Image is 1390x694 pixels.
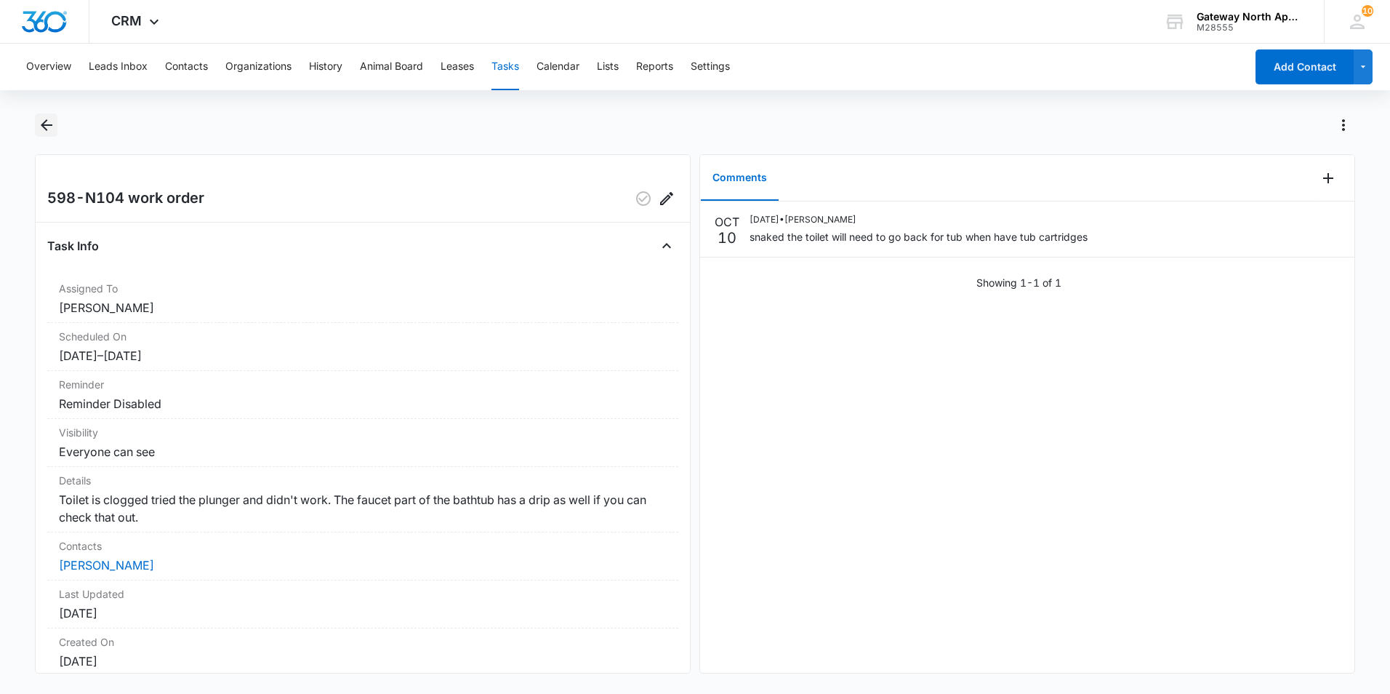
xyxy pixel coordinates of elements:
span: 10 [1362,5,1373,17]
button: Add Contact [1256,49,1354,84]
button: Settings [691,44,730,90]
button: Overview [26,44,71,90]
button: History [309,44,342,90]
button: Comments [701,156,779,201]
dd: Toilet is clogged tried the plunger and didn't work. The faucet part of the bathtub has a drip as... [59,491,667,526]
div: Assigned To[PERSON_NAME] [47,275,678,323]
div: VisibilityEveryone can see [47,419,678,467]
dt: Contacts [59,538,667,554]
h4: Task Info [47,237,99,255]
dt: Reminder [59,377,667,392]
dt: Scheduled On [59,329,667,344]
dd: [DATE] – [DATE] [59,347,667,364]
button: Leads Inbox [89,44,148,90]
dd: [DATE] [59,653,667,670]
dt: Visibility [59,425,667,440]
button: Reports [636,44,673,90]
div: Created On[DATE] [47,629,678,677]
span: CRM [111,13,142,28]
button: Contacts [165,44,208,90]
div: account id [1197,23,1303,33]
button: Tasks [491,44,519,90]
button: Actions [1332,113,1355,137]
button: Edit [655,187,678,210]
button: Back [35,113,57,137]
button: Calendar [537,44,579,90]
dt: Assigned To [59,281,667,296]
button: Organizations [225,44,292,90]
button: Lists [597,44,619,90]
div: Scheduled On[DATE]–[DATE] [47,323,678,371]
dt: Created On [59,634,667,650]
p: OCT [715,213,739,231]
p: [DATE] • [PERSON_NAME] [750,213,1088,226]
dd: [DATE] [59,605,667,622]
div: DetailsToilet is clogged tried the plunger and didn't work. The faucet part of the bathtub has a ... [47,467,678,533]
dd: Reminder Disabled [59,395,667,412]
button: Leases [441,44,474,90]
dd: Everyone can see [59,443,667,460]
p: Showing 1-1 of 1 [976,275,1061,290]
h2: 598-N104 work order [47,187,204,210]
div: ReminderReminder Disabled [47,371,678,419]
button: Close [655,234,678,258]
dt: Details [59,473,667,488]
p: snaked the toilet will need to go back for tub when have tub cartridges [750,229,1088,244]
dd: [PERSON_NAME] [59,299,667,316]
button: Add Comment [1317,167,1340,190]
div: notifications count [1362,5,1373,17]
div: Contacts[PERSON_NAME] [47,533,678,581]
p: 10 [718,231,736,245]
div: account name [1197,11,1303,23]
div: Last Updated[DATE] [47,581,678,629]
dt: Last Updated [59,586,667,602]
button: Animal Board [360,44,423,90]
a: [PERSON_NAME] [59,558,154,573]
